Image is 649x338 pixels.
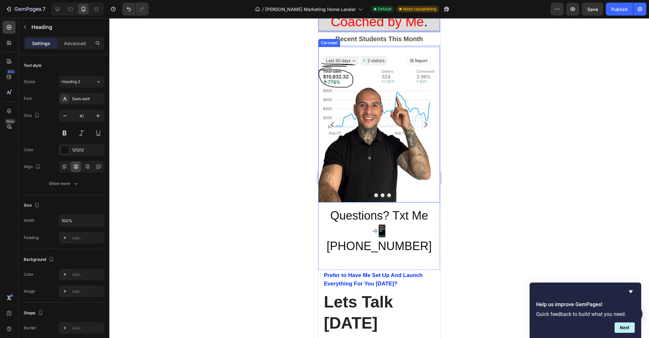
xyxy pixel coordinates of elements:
[1,15,121,27] p: Recent Students This Month
[5,97,23,115] button: Carousel Back Arrow
[98,97,116,115] button: Carousel Next Arrow
[24,147,34,153] div: Color
[24,288,35,294] div: Image
[262,6,264,13] span: /
[24,96,32,102] div: Font
[24,111,41,120] div: Size
[403,6,436,12] span: Need republishing
[24,309,44,318] div: Shape
[72,272,103,278] div: Add...
[24,178,104,189] button: Show more
[615,322,635,333] button: Next question
[59,215,104,226] input: Auto
[72,147,103,153] div: 121212
[5,189,116,236] h2: Questions? Txt Me 📲 [PHONE_NUMBER]
[5,119,16,124] div: Beta
[3,3,48,16] button: 7
[6,254,104,269] span: Prefer to Have Me Set Up And Launch Everything For You [DATE]?
[536,311,635,317] p: Quick feedback to build what you need.
[24,79,35,85] div: Styles
[24,272,34,277] div: Color
[72,289,103,295] div: Add...
[536,288,635,333] div: Help us improve GemPages!
[318,18,440,338] iframe: Design area
[24,255,55,264] div: Background
[5,273,117,316] h2: Lets Talk [DATE]
[582,3,603,16] button: Save
[536,301,635,308] h2: Help us improve GemPages!
[62,79,80,85] span: Heading 2
[43,5,45,13] p: 7
[24,63,42,68] div: Text style
[611,6,628,13] div: Publish
[24,163,42,171] div: Align
[72,325,103,331] div: Add...
[69,175,73,179] button: Dot
[24,325,36,331] div: Border
[6,69,16,74] div: 450
[627,288,635,296] button: Hide survey
[56,175,60,179] button: Dot
[31,23,102,31] p: Heading
[24,201,41,210] div: Size
[24,235,39,241] div: Padding
[378,6,391,12] span: Default
[122,3,149,16] div: Undo/Redo
[62,175,66,179] button: Dot
[72,96,103,102] div: Sans-serif
[1,22,20,28] div: Carousel
[72,235,103,241] div: Add...
[49,175,53,179] button: Dot
[587,6,598,12] span: Save
[24,218,34,223] div: Width
[265,6,356,13] span: [PERSON_NAME] Marketing Home Lander
[64,40,86,47] p: Advanced
[606,3,633,16] button: Publish
[49,180,79,187] div: Show more
[59,76,104,88] button: Heading 2
[32,40,50,47] p: Settings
